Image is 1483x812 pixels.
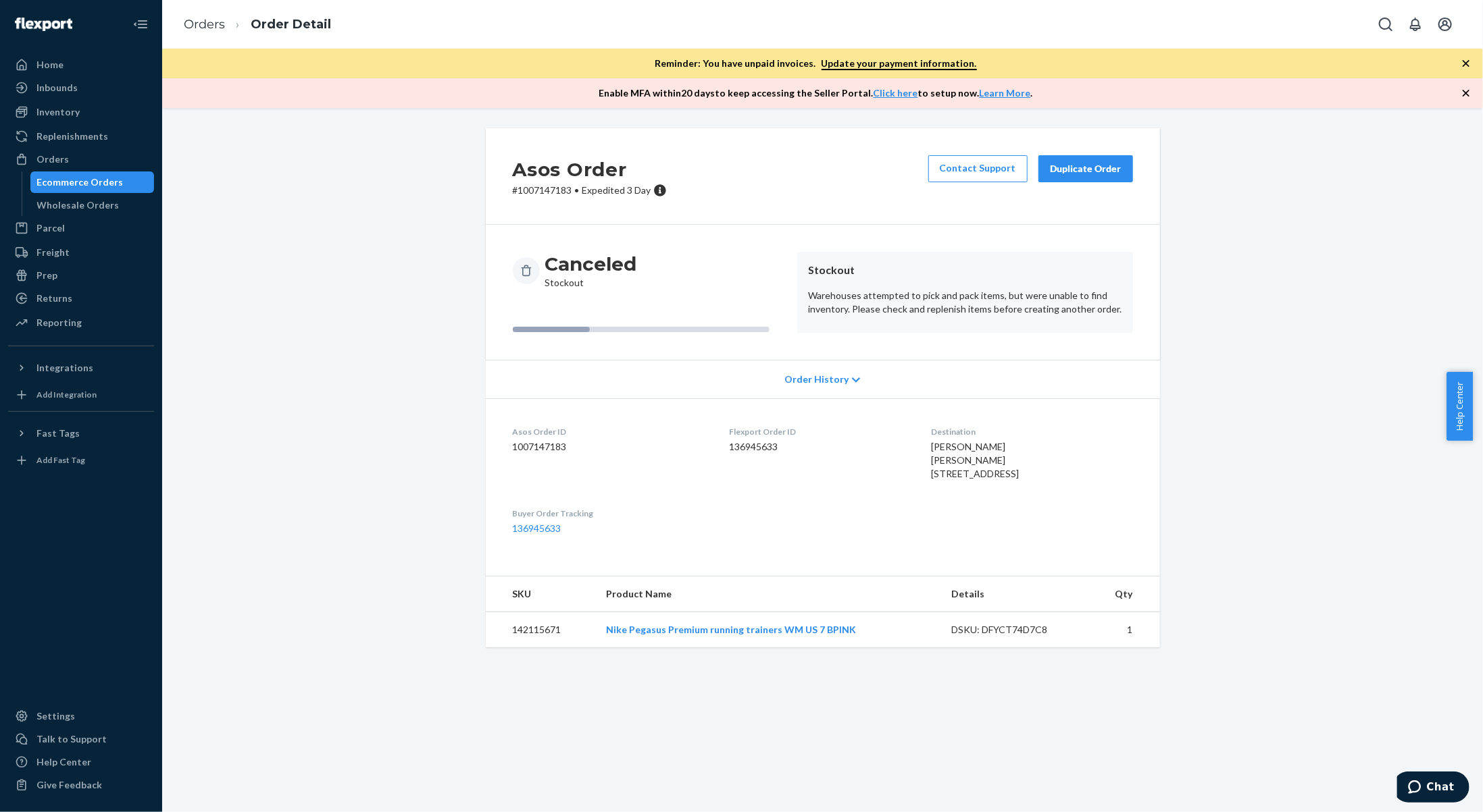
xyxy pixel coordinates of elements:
th: SKU [486,576,596,612]
a: Freight [8,242,154,263]
button: Duplicate Order [1038,155,1133,182]
a: Ecommerce Orders [30,171,155,193]
div: Home [36,58,64,72]
ol: breadcrumbs [173,5,342,45]
span: Order History [784,373,849,386]
a: Orders [8,148,154,170]
td: 142115671 [486,612,596,648]
td: 1 [1089,612,1159,648]
button: Fast Tags [8,423,154,444]
th: Product Name [595,576,940,612]
button: Talk to Support [8,728,154,750]
a: Home [8,54,154,76]
div: Prep [36,269,57,282]
span: [PERSON_NAME] [PERSON_NAME] [STREET_ADDRESS] [931,441,1019,479]
div: Duplicate Order [1050,162,1122,175]
a: Settings [8,705,154,727]
a: Help Center [8,751,154,773]
div: Stockout [545,252,637,290]
a: Nike Pegasus Premium running trainers WM US 7 BPINK [606,624,856,635]
a: Wholesale Orders [30,194,155,216]
div: Help Center [36,755,91,769]
div: Settings [36,709,75,723]
a: Returns [8,288,154,309]
a: Inventory [8,101,154,123]
button: Open account menu [1432,11,1459,38]
button: Give Feedback [8,774,154,796]
a: Learn More [980,87,1031,99]
div: Inbounds [36,81,78,94]
div: Freight [36,246,70,259]
iframe: Opens a widget where you can chat to one of our agents [1397,772,1469,805]
div: DSKU: DFYCT74D7C8 [952,623,1079,637]
div: Add Integration [36,389,97,400]
th: Qty [1089,576,1159,612]
header: Stockout [808,263,1122,278]
div: Replenishments [36,130,108,143]
img: Flexport logo [15,18,72,31]
a: Contact Support [928,155,1028,182]
h2: Asos Order [513,155,667,184]
span: Expedited 3 Day [582,184,651,196]
a: Add Fast Tag [8,450,154,471]
div: Give Feedback [36,778,102,792]
h3: Canceled [545,252,637,276]
dt: Asos Order ID [513,426,707,437]
dd: 136945633 [729,440,909,454]
button: Close Navigation [127,11,154,38]
th: Details [941,576,1090,612]
div: Talk to Support [36,732,107,746]
div: Wholesale Orders [37,198,120,212]
dd: 1007147183 [513,440,707,454]
div: Parcel [36,221,65,235]
div: Add Fast Tag [36,454,85,466]
dt: Buyer Order Tracking [513,508,707,519]
a: Parcel [8,217,154,239]
a: Replenishments [8,126,154,147]
p: # 1007147183 [513,184,667,197]
div: Fast Tags [36,427,80,440]
a: Add Integration [8,384,154,406]
div: Reporting [36,316,82,329]
p: Enable MFA within 20 days to keep accessing the Seller Portal. to setup now. . [599,86,1033,100]
a: Update your payment information. [822,57,977,70]
div: Integrations [36,361,93,375]
button: Open Search Box [1372,11,1399,38]
div: Inventory [36,105,80,119]
button: Open notifications [1402,11,1429,38]
a: Reporting [8,312,154,333]
p: Reminder: You have unpaid invoices. [655,57,977,70]
dt: Flexport Order ID [729,426,909,437]
a: Click here [874,87,918,99]
a: Order Detail [251,17,331,32]
a: 136945633 [513,522,561,534]
a: Prep [8,265,154,286]
div: Orders [36,153,69,166]
a: Orders [184,17,225,32]
dt: Destination [931,426,1132,437]
span: • [575,184,580,196]
button: Help Center [1447,372,1473,441]
button: Integrations [8,357,154,379]
a: Inbounds [8,77,154,99]
div: Ecommerce Orders [37,175,124,189]
div: Returns [36,292,72,305]
p: Warehouses attempted to pick and pack items, but were unable to find inventory. Please check and ... [808,289,1122,316]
